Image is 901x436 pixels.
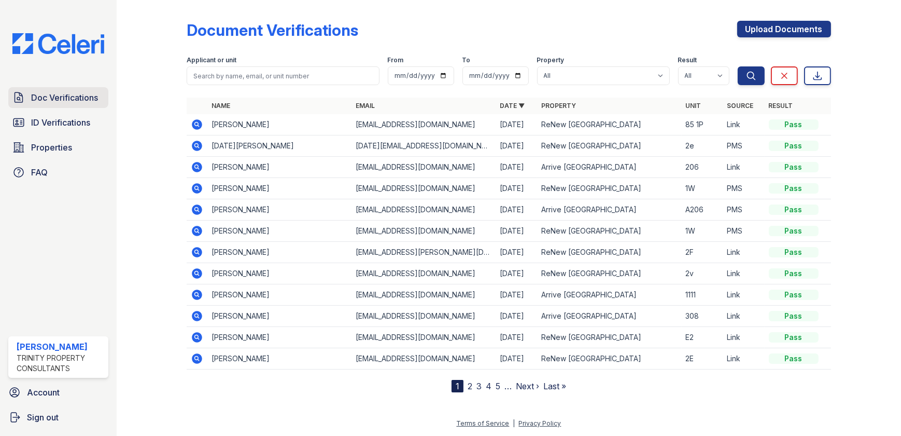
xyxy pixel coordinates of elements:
[212,102,230,110] a: Name
[351,199,496,221] td: [EMAIL_ADDRESS][DOMAIN_NAME]
[537,263,681,284] td: ReNew [GEOGRAPHIC_DATA]
[543,381,566,391] a: Last »
[682,178,723,199] td: 1W
[351,221,496,242] td: [EMAIL_ADDRESS][DOMAIN_NAME]
[496,199,537,221] td: [DATE]
[496,114,537,135] td: [DATE]
[518,419,561,427] a: Privacy Policy
[4,407,112,428] a: Sign out
[682,348,723,370] td: 2E
[496,306,537,327] td: [DATE]
[351,157,496,178] td: [EMAIL_ADDRESS][DOMAIN_NAME]
[496,135,537,157] td: [DATE]
[723,327,765,348] td: Link
[723,306,765,327] td: Link
[207,178,351,199] td: [PERSON_NAME]
[682,114,723,135] td: 85 1P
[769,311,819,321] div: Pass
[31,116,90,129] span: ID Verifications
[496,327,537,348] td: [DATE]
[769,205,819,215] div: Pass
[682,327,723,348] td: E2
[769,141,819,151] div: Pass
[686,102,701,110] a: Unit
[769,290,819,300] div: Pass
[27,411,59,424] span: Sign out
[723,242,765,263] td: Link
[8,112,108,133] a: ID Verifications
[537,348,681,370] td: ReNew [GEOGRAPHIC_DATA]
[27,386,60,399] span: Account
[537,157,681,178] td: Arrive [GEOGRAPHIC_DATA]
[207,221,351,242] td: [PERSON_NAME]
[496,157,537,178] td: [DATE]
[207,199,351,221] td: [PERSON_NAME]
[769,247,819,257] div: Pass
[187,66,379,85] input: Search by name, email, or unit number
[351,135,496,157] td: [DATE][EMAIL_ADDRESS][DOMAIN_NAME]
[537,221,681,242] td: ReNew [GEOGRAPHIC_DATA]
[468,381,472,391] a: 2
[4,382,112,403] a: Account
[769,183,819,194] div: Pass
[17,353,104,374] div: Trinity Property Consultants
[500,102,525,110] a: Date ▼
[723,178,765,199] td: PMS
[351,284,496,306] td: [EMAIL_ADDRESS][DOMAIN_NAME]
[207,327,351,348] td: [PERSON_NAME]
[537,199,681,221] td: Arrive [GEOGRAPHIC_DATA]
[682,263,723,284] td: 2v
[769,226,819,236] div: Pass
[456,419,509,427] a: Terms of Service
[769,353,819,364] div: Pass
[8,137,108,158] a: Properties
[351,306,496,327] td: [EMAIL_ADDRESS][DOMAIN_NAME]
[537,242,681,263] td: ReNew [GEOGRAPHIC_DATA]
[187,56,236,64] label: Applicant or unit
[207,306,351,327] td: [PERSON_NAME]
[4,33,112,54] img: CE_Logo_Blue-a8612792a0a2168367f1c8372b55b34899dd931a85d93a1a3d3e32e68fde9ad4.png
[496,221,537,242] td: [DATE]
[207,135,351,157] td: [DATE][PERSON_NAME]
[207,242,351,263] td: [PERSON_NAME]
[351,114,496,135] td: [EMAIL_ADDRESS][DOMAIN_NAME]
[388,56,404,64] label: From
[187,21,358,39] div: Document Verifications
[351,327,496,348] td: [EMAIL_ADDRESS][DOMAIN_NAME]
[356,102,375,110] a: Email
[537,135,681,157] td: ReNew [GEOGRAPHIC_DATA]
[537,327,681,348] td: ReNew [GEOGRAPHIC_DATA]
[682,199,723,221] td: A206
[678,56,697,64] label: Result
[496,242,537,263] td: [DATE]
[541,102,576,110] a: Property
[537,178,681,199] td: ReNew [GEOGRAPHIC_DATA]
[496,381,500,391] a: 5
[769,119,819,130] div: Pass
[31,91,98,104] span: Doc Verifications
[737,21,831,37] a: Upload Documents
[723,263,765,284] td: Link
[486,381,491,391] a: 4
[351,178,496,199] td: [EMAIL_ADDRESS][DOMAIN_NAME]
[682,157,723,178] td: 206
[351,348,496,370] td: [EMAIL_ADDRESS][DOMAIN_NAME]
[351,263,496,284] td: [EMAIL_ADDRESS][DOMAIN_NAME]
[769,332,819,343] div: Pass
[537,56,565,64] label: Property
[727,102,754,110] a: Source
[496,284,537,306] td: [DATE]
[537,284,681,306] td: Arrive [GEOGRAPHIC_DATA]
[682,284,723,306] td: 1111
[17,340,104,353] div: [PERSON_NAME]
[723,348,765,370] td: Link
[504,380,512,392] span: …
[723,114,765,135] td: Link
[31,141,72,154] span: Properties
[496,263,537,284] td: [DATE]
[8,87,108,108] a: Doc Verifications
[513,419,515,427] div: |
[723,135,765,157] td: PMS
[207,263,351,284] td: [PERSON_NAME]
